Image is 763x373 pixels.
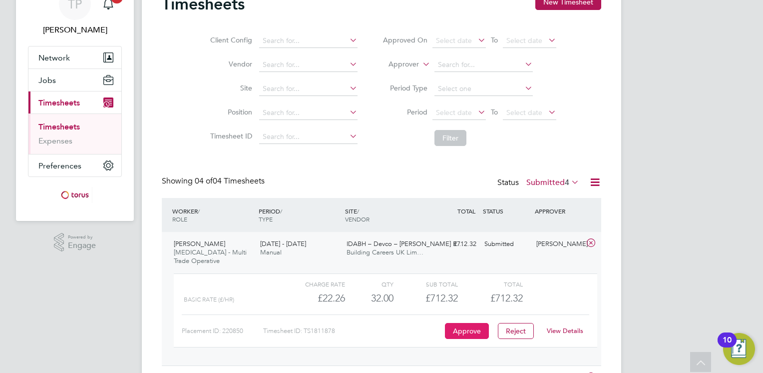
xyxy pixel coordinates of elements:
[28,91,121,113] button: Timesheets
[28,69,121,91] button: Jobs
[256,202,343,228] div: PERIOD
[497,176,581,190] div: Status
[723,340,732,353] div: 10
[382,83,427,92] label: Period Type
[172,215,187,223] span: ROLE
[488,33,501,46] span: To
[195,176,265,186] span: 04 Timesheets
[207,107,252,116] label: Position
[260,239,306,248] span: [DATE] - [DATE]
[38,122,80,131] a: Timesheets
[28,187,122,203] a: Go to home page
[207,59,252,68] label: Vendor
[436,108,472,117] span: Select date
[480,202,532,220] div: STATUS
[68,241,96,250] span: Engage
[198,207,200,215] span: /
[28,24,122,36] span: Tony Proctor
[434,130,466,146] button: Filter
[506,36,542,45] span: Select date
[174,239,225,248] span: [PERSON_NAME]
[345,215,370,223] span: VENDOR
[38,75,56,85] span: Jobs
[259,130,358,144] input: Search for...
[723,333,755,365] button: Open Resource Center, 10 new notifications
[281,290,345,306] div: £22.26
[28,154,121,176] button: Preferences
[207,35,252,44] label: Client Config
[57,187,92,203] img: torus-logo-retina.png
[434,82,533,96] input: Select one
[38,98,80,107] span: Timesheets
[195,176,213,186] span: 04 of
[445,323,489,339] button: Approve
[68,233,96,241] span: Powered by
[345,290,393,306] div: 32.00
[434,58,533,72] input: Search for...
[345,278,393,290] div: QTY
[281,278,345,290] div: Charge rate
[565,177,569,187] span: 4
[38,53,70,62] span: Network
[488,105,501,118] span: To
[393,290,458,306] div: £712.32
[347,239,463,248] span: IDABH – Devco – [PERSON_NAME] R…
[259,58,358,72] input: Search for...
[207,131,252,140] label: Timesheet ID
[347,248,423,256] span: Building Careers UK Lim…
[170,202,256,228] div: WORKER
[54,233,96,252] a: Powered byEngage
[457,207,475,215] span: TOTAL
[260,248,282,256] span: Manual
[28,46,121,68] button: Network
[28,113,121,154] div: Timesheets
[506,108,542,117] span: Select date
[162,176,267,186] div: Showing
[428,236,480,252] div: £712.32
[343,202,429,228] div: SITE
[526,177,579,187] label: Submitted
[498,323,534,339] button: Reject
[357,207,359,215] span: /
[436,36,472,45] span: Select date
[184,296,234,303] span: Basic Rate (£/HR)
[259,34,358,48] input: Search for...
[259,82,358,96] input: Search for...
[259,106,358,120] input: Search for...
[263,323,442,339] div: Timesheet ID: TS1811878
[490,292,523,304] span: £712.32
[174,248,247,265] span: [MEDICAL_DATA] - Multi Trade Operative
[182,323,263,339] div: Placement ID: 220850
[38,161,81,170] span: Preferences
[480,236,532,252] div: Submitted
[374,59,419,69] label: Approver
[458,278,522,290] div: Total
[38,136,72,145] a: Expenses
[382,35,427,44] label: Approved On
[547,326,583,335] a: View Details
[532,202,584,220] div: APPROVER
[393,278,458,290] div: Sub Total
[207,83,252,92] label: Site
[280,207,282,215] span: /
[382,107,427,116] label: Period
[532,236,584,252] div: [PERSON_NAME]
[259,215,273,223] span: TYPE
